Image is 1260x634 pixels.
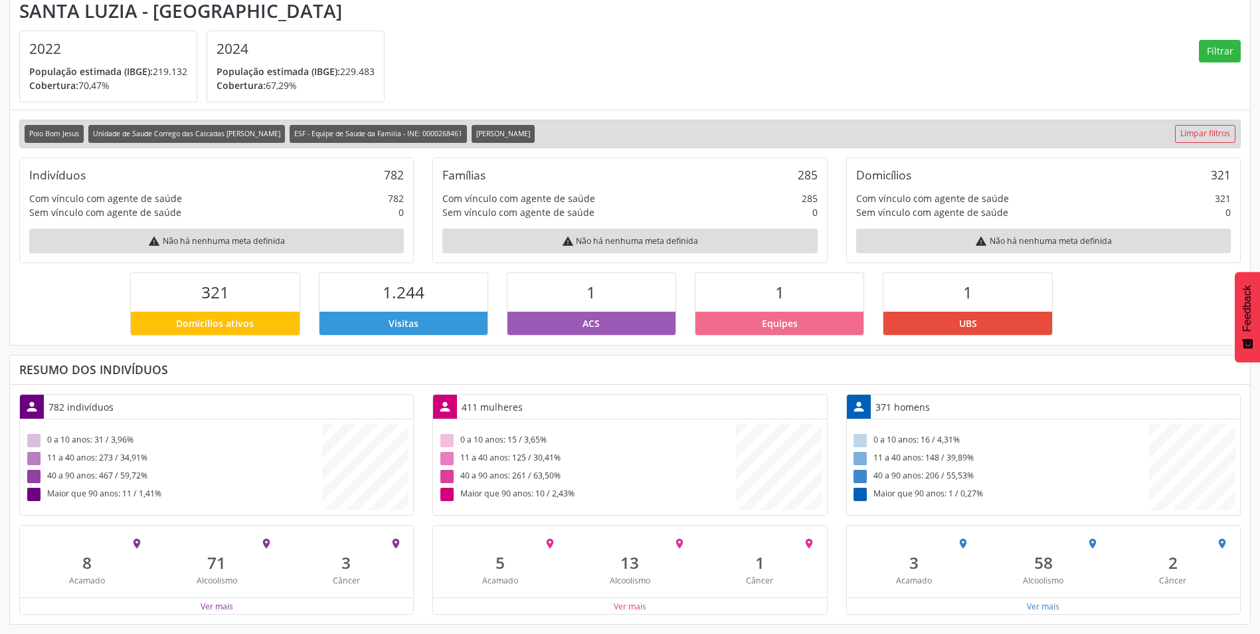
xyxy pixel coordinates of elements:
div: 13 [575,553,685,572]
div: Não há nenhuma meta definida [442,229,817,253]
div: 321 [1215,191,1231,205]
div: 0 [812,205,818,219]
span: Visitas [389,316,418,330]
div: 0 [399,205,404,219]
div: Maior que 90 anos: 10 / 2,43% [438,485,735,503]
button: Filtrar [1199,40,1241,62]
div: Maior que 90 anos: 11 / 1,41% [25,485,322,503]
div: 58 [988,553,1099,572]
div: Indivíduos [29,167,86,182]
div: Com vínculo com agente de saúde [29,191,182,205]
a: Limpar filtros [1175,125,1235,143]
span: 321 [201,281,229,303]
div: Resumo dos indivíduos [19,362,1241,377]
i: person [438,399,452,414]
div: Alcoolismo [575,575,685,586]
div: Não há nenhuma meta definida [856,229,1231,253]
p: 229.483 [217,64,375,78]
span: 1.244 [383,281,424,303]
i: place [390,538,402,550]
div: Câncer [1117,575,1228,586]
div: 0 [1225,205,1231,219]
div: 8 [32,553,143,572]
i: place [544,538,556,550]
i: person [25,399,39,414]
div: 0 a 10 anos: 15 / 3,65% [438,431,735,449]
div: 2 [1117,553,1228,572]
div: Maior que 90 anos: 1 / 0,27% [852,485,1149,503]
div: 782 indivíduos [44,395,118,419]
i: warning [148,235,160,247]
div: Câncer [704,575,815,586]
button: Ver mais [1026,600,1060,613]
h4: 2024 [217,41,375,57]
div: 0 a 10 anos: 16 / 4,31% [852,431,1149,449]
div: 321 [1211,167,1231,182]
p: 219.132 [29,64,187,78]
div: 1 [704,553,815,572]
div: 411 mulheres [457,395,527,419]
div: 285 [798,167,818,182]
div: Com vínculo com agente de saúde [442,191,595,205]
div: Famílias [442,167,486,182]
p: 70,47% [29,78,187,92]
div: 371 homens [871,395,935,419]
span: Cobertura: [29,79,78,92]
i: place [674,538,685,550]
div: 40 a 90 anos: 467 / 59,72% [25,467,322,485]
div: 11 a 40 anos: 148 / 39,89% [852,449,1149,467]
i: place [1216,538,1228,550]
div: 3 [291,553,402,572]
i: place [1087,538,1099,550]
div: Alcoolismo [988,575,1099,586]
button: Feedback - Mostrar pesquisa [1235,272,1260,362]
i: warning [562,235,574,247]
i: place [957,538,969,550]
button: Ver mais [613,600,647,613]
div: 40 a 90 anos: 206 / 55,53% [852,467,1149,485]
div: 40 a 90 anos: 261 / 63,50% [438,467,735,485]
div: 11 a 40 anos: 273 / 34,91% [25,449,322,467]
div: 0 a 10 anos: 31 / 3,96% [25,431,322,449]
div: Não há nenhuma meta definida [29,229,404,253]
button: Ver mais [200,600,234,613]
span: 1 [586,281,596,303]
div: Acamado [445,575,556,586]
span: 1 [963,281,972,303]
span: UBS [959,316,977,330]
div: Sem vínculo com agente de saúde [29,205,181,219]
div: 285 [802,191,818,205]
div: Sem vínculo com agente de saúde [442,205,594,219]
span: ESF - Equipe de Saude da Familia - INE: 0000268461 [290,125,467,143]
span: [PERSON_NAME] [472,125,535,143]
i: warning [975,235,987,247]
p: 67,29% [217,78,375,92]
i: place [131,538,143,550]
span: 1 [775,281,784,303]
i: place [803,538,815,550]
div: Domicílios [856,167,911,182]
div: Sem vínculo com agente de saúde [856,205,1008,219]
span: Cobertura: [217,79,266,92]
span: Domicílios ativos [176,316,254,330]
span: ACS [583,316,600,330]
div: Acamado [858,575,969,586]
i: place [260,538,272,550]
div: 782 [388,191,404,205]
div: 5 [445,553,556,572]
span: População estimada (IBGE): [217,65,340,78]
i: person [852,399,866,414]
div: Com vínculo com agente de saúde [856,191,1009,205]
span: Unidade de Saude Corrego das Calcadas [PERSON_NAME] [88,125,285,143]
div: 71 [161,553,272,572]
div: Alcoolismo [161,575,272,586]
div: 782 [384,167,404,182]
div: 3 [858,553,969,572]
span: Feedback [1241,285,1253,332]
span: Polo Bom Jesus [25,125,84,143]
h4: 2022 [29,41,187,57]
div: Câncer [291,575,402,586]
span: População estimada (IBGE): [29,65,153,78]
div: 11 a 40 anos: 125 / 30,41% [438,449,735,467]
span: Equipes [762,316,798,330]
